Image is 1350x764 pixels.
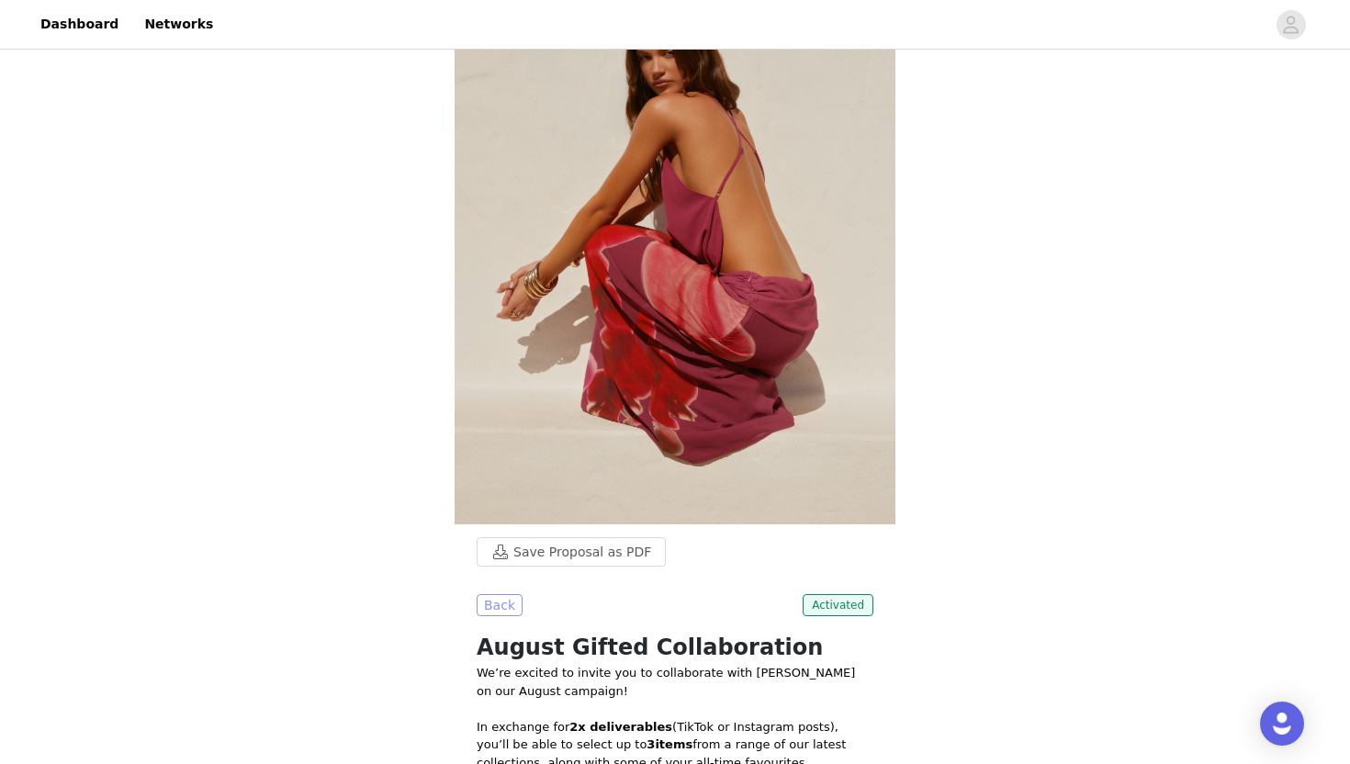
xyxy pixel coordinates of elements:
[477,631,873,664] h1: August Gifted Collaboration
[477,664,873,700] p: We’re excited to invite you to collaborate with [PERSON_NAME] on our August campaign!
[29,4,129,45] a: Dashboard
[569,720,672,734] strong: 2x deliverables
[477,594,523,616] button: Back
[1260,702,1304,746] div: Open Intercom Messenger
[647,737,655,751] strong: 3
[133,4,224,45] a: Networks
[1282,10,1299,39] div: avatar
[477,537,666,567] button: Save Proposal as PDF
[803,594,873,616] span: Activated
[655,737,692,751] strong: items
